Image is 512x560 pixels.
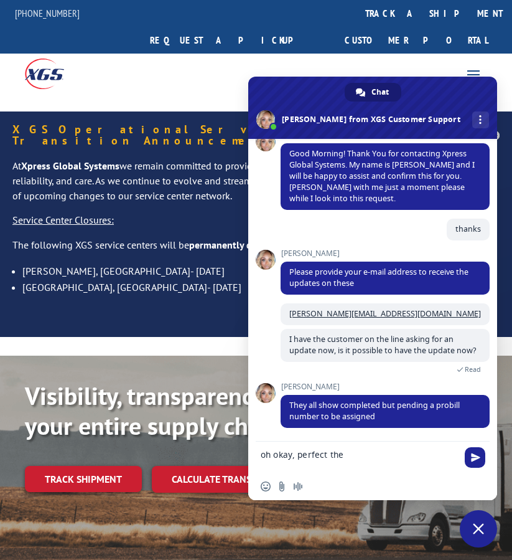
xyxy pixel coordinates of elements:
[25,466,142,492] a: Track shipment
[189,239,277,251] strong: permanently closing
[335,27,497,54] a: Customer Portal
[22,263,500,279] li: [PERSON_NAME], [GEOGRAPHIC_DATA]- [DATE]
[12,214,114,226] u: Service Center Closures:
[289,267,468,288] span: Please provide your e-mail address to receive the updates on these
[371,83,389,102] span: Chat
[289,334,476,356] span: I have the customer on the line asking for an update now, is it possible to have the update now?
[25,379,429,442] b: Visibility, transparency, and control for your entire supply chain.
[345,83,401,102] a: Chat
[261,442,460,473] textarea: Compose your message...
[289,400,460,422] span: They all show completed but pending a probill number to be assigned
[289,148,475,204] span: Good Morning! Thank You for contacting Xpress Global Systems. My name is [PERSON_NAME] and I will...
[289,308,481,319] a: [PERSON_NAME][EMAIL_ADDRESS][DOMAIN_NAME]
[141,27,320,54] a: Request a pickup
[12,124,500,146] h5: XGS Operational Service Center Transition Announcement
[281,249,490,258] span: [PERSON_NAME]
[22,279,500,295] li: [GEOGRAPHIC_DATA], [GEOGRAPHIC_DATA]- [DATE]
[455,224,481,234] span: thanks
[281,382,490,391] span: [PERSON_NAME]
[460,510,497,548] a: Close chat
[261,482,271,491] span: Insert an emoji
[12,238,500,263] p: The following XGS service centers will be :
[277,482,287,491] span: Send a file
[465,365,481,374] span: Read
[21,159,119,172] strong: Xpress Global Systems
[152,466,303,493] a: Calculate transit time
[15,7,80,19] a: [PHONE_NUMBER]
[465,447,485,468] span: Send
[12,159,500,213] p: At we remain committed to providing best-in-class logistics solutions with efficiency, reliabilit...
[293,482,303,491] span: Audio message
